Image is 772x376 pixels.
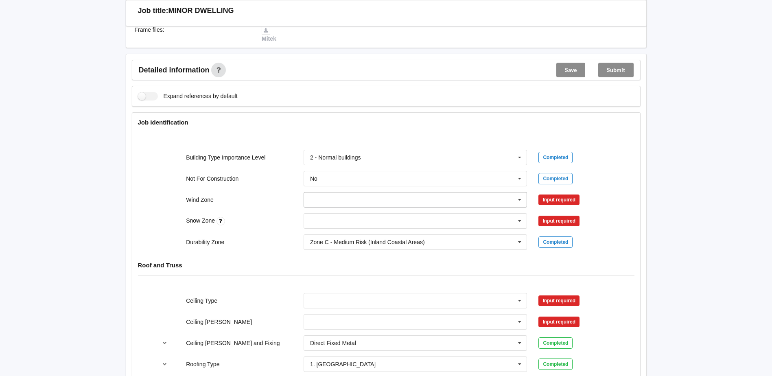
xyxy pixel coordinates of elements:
[186,239,224,245] label: Durability Zone
[168,6,234,15] h3: MINOR DWELLING
[262,26,276,42] a: Mitek
[538,337,573,349] div: Completed
[186,217,217,224] label: Snow Zone
[538,317,580,327] div: Input required
[138,261,634,269] h4: Roof and Truss
[310,239,425,245] div: Zone C - Medium Risk (Inland Coastal Areas)
[186,319,252,325] label: Ceiling [PERSON_NAME]
[157,336,173,350] button: reference-toggle
[538,236,573,248] div: Completed
[310,155,361,160] div: 2 - Normal buildings
[186,340,280,346] label: Ceiling [PERSON_NAME] and Fixing
[157,357,173,372] button: reference-toggle
[538,195,580,205] div: Input required
[129,26,256,43] div: Frame files :
[538,152,573,163] div: Completed
[186,197,214,203] label: Wind Zone
[186,175,238,182] label: Not For Construction
[538,173,573,184] div: Completed
[538,295,580,306] div: Input required
[538,359,573,370] div: Completed
[138,118,634,126] h4: Job Identification
[538,216,580,226] div: Input required
[138,6,168,15] h3: Job title:
[186,154,265,161] label: Building Type Importance Level
[310,176,317,181] div: No
[186,361,219,367] label: Roofing Type
[139,66,210,74] span: Detailed information
[138,92,238,101] label: Expand references by default
[186,297,217,304] label: Ceiling Type
[310,340,356,346] div: Direct Fixed Metal
[310,361,376,367] div: 1. [GEOGRAPHIC_DATA]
